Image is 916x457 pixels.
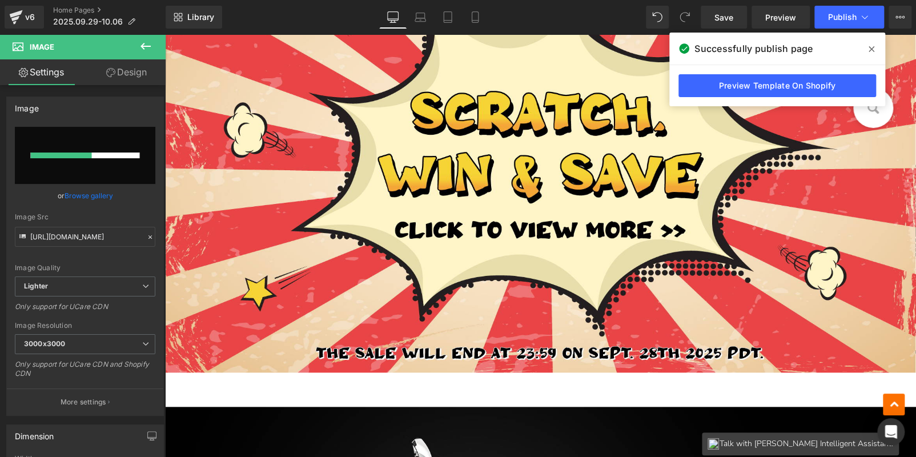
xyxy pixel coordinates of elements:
a: Talk with [PERSON_NAME] Intelligent Assistant. [537,398,734,421]
div: Image Resolution [15,322,155,330]
b: 3000x3000 [24,339,65,348]
span: Save [714,11,733,23]
a: Preview Template On Shopify [678,74,876,97]
div: or [15,190,155,202]
div: v6 [23,10,37,25]
div: Only support for UCare CDN and Shopify CDN [15,360,155,386]
a: New Library [166,6,222,29]
a: Preview [752,6,810,29]
a: v6 [5,6,44,29]
span: 2025.09.29-10.06 [53,17,123,26]
a: Browse gallery [65,186,113,206]
button: More [889,6,911,29]
input: Link [15,227,155,247]
a: Desktop [379,6,407,29]
button: Publish [814,6,884,29]
button: Undo [646,6,669,29]
iframe: To enrich screen reader interactions, please activate Accessibility in Grammarly extension settings [165,34,916,457]
button: Redo [673,6,696,29]
span: Talk with [PERSON_NAME] Intelligent Assistant. [555,404,728,415]
button: More settings [7,388,163,415]
div: Image Quality [15,264,155,272]
div: Image [15,97,39,113]
div: Open Intercom Messenger [877,418,905,446]
a: Home Pages [53,6,166,15]
a: Laptop [407,6,434,29]
span: Image [30,42,54,51]
div: Image Src [15,213,155,221]
span: Library [187,12,214,22]
a: Tablet [434,6,461,29]
div: Only support for UCare CDN [15,302,155,319]
p: More settings [61,397,106,407]
b: Lighter [24,282,48,290]
span: Publish [828,13,857,22]
span: Preview [765,11,796,23]
a: Design [85,59,168,85]
span: Successfully publish page [694,42,813,55]
img: client-btn.png [543,404,554,415]
div: Dimension [15,425,54,441]
a: Mobile [461,6,489,29]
